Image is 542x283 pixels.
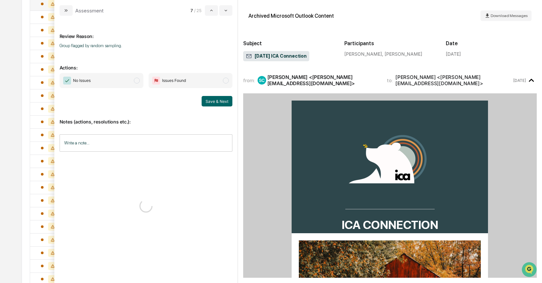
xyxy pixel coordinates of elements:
[152,77,160,85] img: Flag
[7,83,12,88] div: 🖐️
[246,53,307,60] span: [DATE] ICA Connection
[111,52,119,60] button: Start new chat
[63,77,71,85] img: Checkmark
[60,111,232,124] p: Notes (actions, resolutions etc.):
[243,77,255,84] span: from:
[60,57,232,70] p: Actions:
[60,26,232,39] p: Review Reason:
[7,96,12,101] div: 🔎
[267,74,379,86] div: [PERSON_NAME] <[PERSON_NAME][EMAIL_ADDRESS][DOMAIN_NAME]>
[7,50,18,62] img: 1746055101610-c473b297-6a78-478c-a979-82029cc54cd1
[47,83,53,88] div: 🗄️
[344,51,435,57] div: [PERSON_NAME], [PERSON_NAME]
[243,40,334,47] h2: Subject
[513,78,526,83] time: Monday, October 6, 2025 at 9:32:51 PM
[248,13,334,19] div: Archived Microsoft Outlook Content
[22,57,83,62] div: We're available if you need us!
[387,77,393,84] span: to:
[75,8,104,14] div: Assessment
[342,218,438,232] span: ICA CONNECTION
[349,118,431,200] img: ICA Full Logo_Reversed -1
[446,51,461,57] div: [DATE]
[65,111,79,116] span: Pylon
[7,14,119,24] p: How can we help?
[46,111,79,116] a: Powered byPylon
[446,40,537,47] h2: Date
[54,83,81,89] span: Attestations
[480,10,532,21] button: Download Messages
[4,92,44,104] a: 🔎Data Lookup
[22,50,107,57] div: Start new chat
[202,96,232,106] button: Save & Next
[190,8,193,13] span: 7
[395,74,512,86] div: [PERSON_NAME] <[PERSON_NAME][EMAIL_ADDRESS][DOMAIN_NAME]>
[194,8,204,13] span: / 25
[45,80,84,92] a: 🗄️Attestations
[521,261,539,279] iframe: Open customer support
[258,76,266,85] div: SC
[4,80,45,92] a: 🖐️Preclearance
[162,77,186,84] span: Issues Found
[344,40,435,47] h2: Participants
[13,83,42,89] span: Preclearance
[13,95,41,102] span: Data Lookup
[60,43,232,48] p: Group flagged by random sampling.
[491,13,528,18] span: Download Messages
[73,77,91,84] span: No Issues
